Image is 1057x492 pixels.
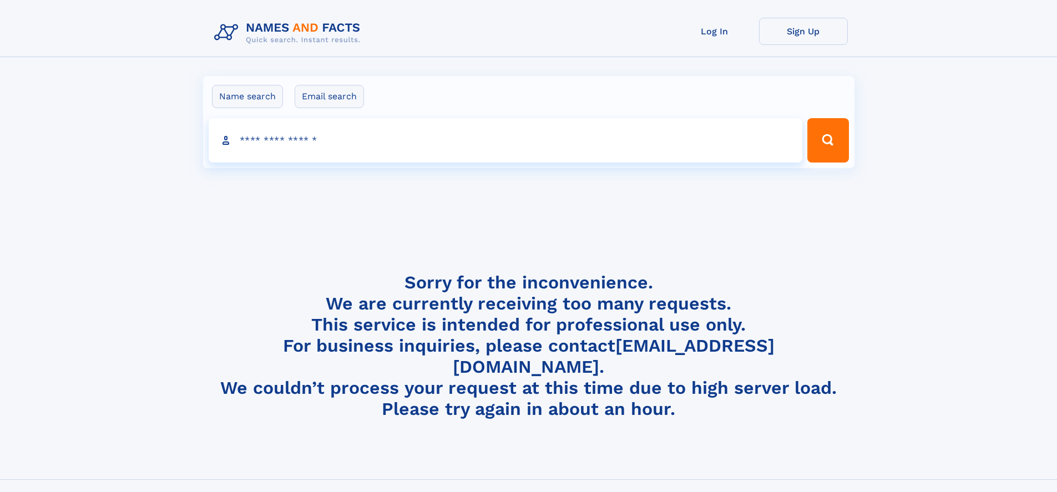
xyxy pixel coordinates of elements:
[210,272,848,420] h4: Sorry for the inconvenience. We are currently receiving too many requests. This service is intend...
[209,118,803,163] input: search input
[210,18,370,48] img: Logo Names and Facts
[807,118,848,163] button: Search Button
[212,85,283,108] label: Name search
[670,18,759,45] a: Log In
[295,85,364,108] label: Email search
[453,335,775,377] a: [EMAIL_ADDRESS][DOMAIN_NAME]
[759,18,848,45] a: Sign Up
